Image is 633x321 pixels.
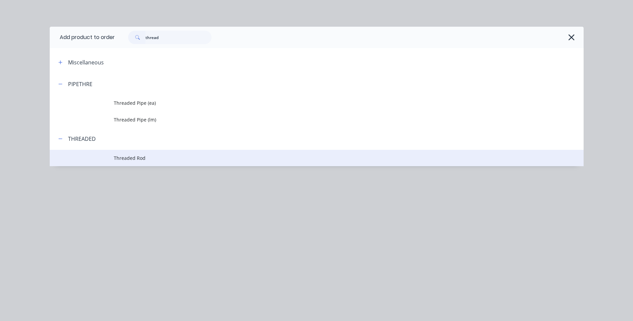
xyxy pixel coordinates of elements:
div: Add product to order [50,27,115,48]
span: Threaded Pipe (ea) [114,99,490,106]
div: Miscellaneous [68,58,104,66]
input: Search... [145,31,212,44]
span: Threaded Rod [114,154,490,162]
div: THREADED [68,135,96,143]
div: PIPETHRE [68,80,92,88]
span: Threaded Pipe (lm) [114,116,490,123]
